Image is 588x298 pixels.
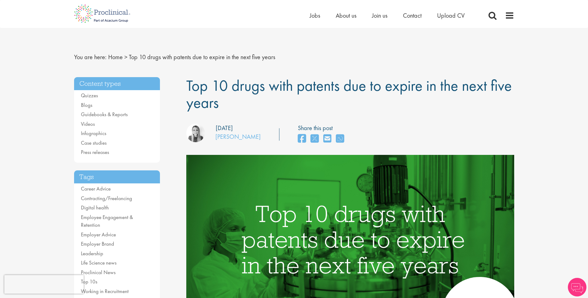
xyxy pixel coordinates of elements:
[81,149,109,156] a: Press releases
[74,53,107,61] span: You are here:
[81,250,103,257] a: Leadership
[81,139,107,146] a: Case studies
[336,132,344,146] a: share on whats app
[298,124,347,133] label: Share this post
[437,11,465,20] a: Upload CV
[129,53,275,61] span: Top 10 drugs with patents due to expire in the next five years
[186,76,512,112] span: Top 10 drugs with patents due to expire in the next five years
[81,231,116,238] a: Employer Advice
[186,124,205,142] img: Hannah Burke
[81,195,132,202] a: Contracting/Freelancing
[81,102,92,108] a: Blogs
[74,77,160,90] h3: Content types
[216,124,233,133] div: [DATE]
[403,11,422,20] a: Contact
[74,170,160,184] h3: Tags
[310,11,320,20] a: Jobs
[323,132,331,146] a: share on email
[124,53,127,61] span: >
[81,278,97,285] a: Top 10s
[108,53,123,61] a: breadcrumb link
[81,92,98,99] a: Quizzes
[81,121,95,127] a: Videos
[81,185,111,192] a: Career Advice
[311,132,319,146] a: share on twitter
[372,11,387,20] a: Join us
[81,259,117,266] a: Life Science news
[81,214,133,229] a: Employee Engagement & Retention
[568,278,586,296] img: Chatbot
[81,240,114,247] a: Employer Brand
[81,130,106,137] a: Infographics
[81,111,128,118] a: Guidebooks & Reports
[81,269,116,276] a: Proclinical News
[215,133,261,141] a: [PERSON_NAME]
[81,204,109,211] a: Digital health
[81,288,129,295] a: Working in Recruitment
[336,11,356,20] a: About us
[4,275,84,294] iframe: reCAPTCHA
[298,132,306,146] a: share on facebook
